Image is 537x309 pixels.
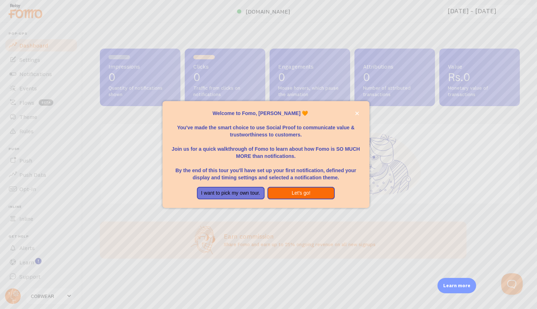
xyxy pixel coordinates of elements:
[443,282,470,289] p: Learn more
[171,138,361,160] p: Join us for a quick walkthrough of Fomo to learn about how Fomo is SO MUCH MORE than notifications.
[197,187,265,200] button: I want to pick my own tour.
[163,101,369,208] div: Welcome to Fomo, Jaffar Zaidi 🧡You&amp;#39;ve made the smart choice to use Social Proof to commun...
[267,187,335,200] button: Let's go!
[171,110,361,117] p: Welcome to Fomo, [PERSON_NAME] 🧡
[437,278,476,293] div: Learn more
[353,110,361,117] button: close,
[171,160,361,181] p: By the end of this tour you'll have set up your first notification, defined your display and timi...
[171,117,361,138] p: You've made the smart choice to use Social Proof to communicate value & trustworthiness to custom...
